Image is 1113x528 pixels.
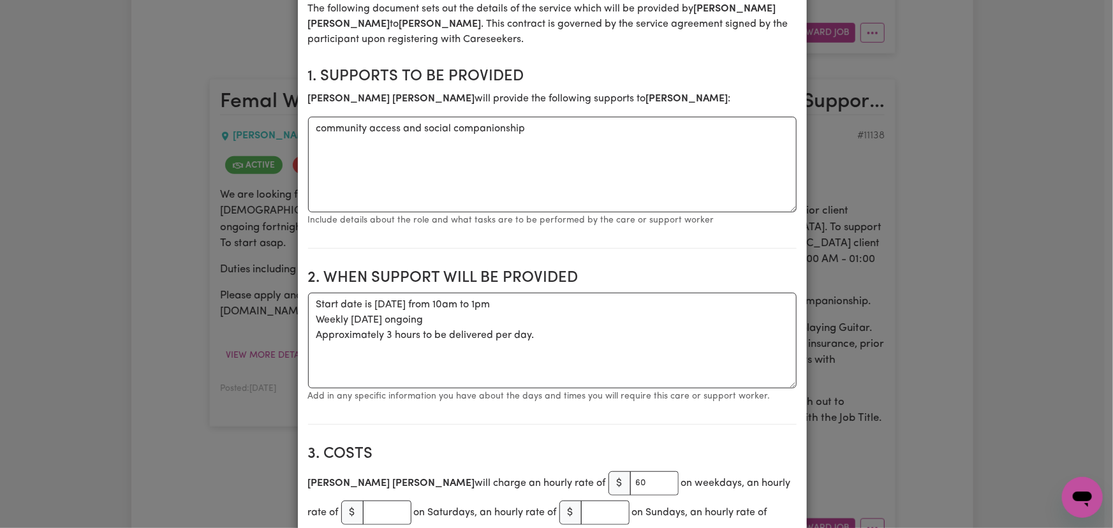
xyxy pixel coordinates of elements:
p: will provide the following supports to : [308,91,797,106]
b: [PERSON_NAME] [646,94,728,104]
h2: 2. When support will be provided [308,269,797,288]
small: Add in any specific information you have about the days and times you will require this care or s... [308,392,770,401]
b: [PERSON_NAME] [PERSON_NAME] [308,94,475,104]
b: [PERSON_NAME] [PERSON_NAME] [308,478,475,488]
textarea: Start date is [DATE] from 10am to 1pm Weekly [DATE] ongoing Approximately 3 hours to be delivered... [308,293,797,388]
b: [PERSON_NAME] [399,19,482,29]
p: The following document sets out the details of the service which will be provided by to . This co... [308,1,797,47]
span: $ [608,471,631,495]
span: $ [341,501,364,525]
iframe: Button to launch messaging window [1062,477,1103,518]
textarea: community access and social companionship [308,117,797,212]
small: Include details about the role and what tasks are to be performed by the care or support worker [308,216,714,225]
h2: 1. Supports to be provided [308,68,797,86]
span: $ [559,501,582,525]
h2: 3. Costs [308,445,797,464]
